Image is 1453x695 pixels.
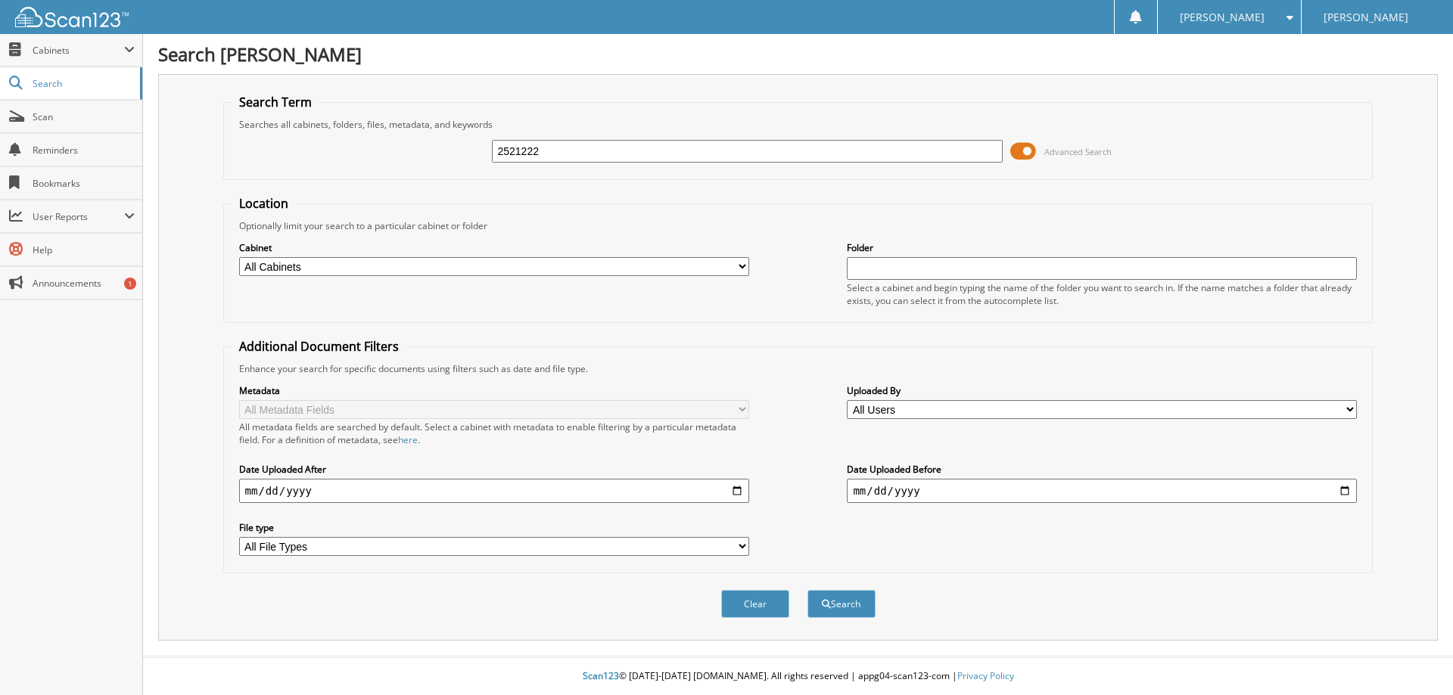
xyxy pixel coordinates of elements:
iframe: Chat Widget [1377,622,1453,695]
span: Advanced Search [1044,146,1112,157]
label: File type [239,521,749,534]
div: Optionally limit your search to a particular cabinet or folder [232,219,1365,232]
span: Scan123 [583,669,619,682]
span: Announcements [33,277,135,290]
span: Help [33,244,135,256]
button: Search [807,590,876,618]
a: Privacy Policy [957,669,1014,682]
legend: Location [232,195,296,212]
label: Folder [847,241,1357,254]
div: All metadata fields are searched by default. Select a cabinet with metadata to enable filtering b... [239,420,749,446]
legend: Search Term [232,94,319,110]
input: start [239,479,749,503]
span: User Reports [33,210,124,223]
label: Date Uploaded Before [847,463,1357,476]
div: 1 [124,278,136,290]
span: Reminders [33,144,135,157]
span: [PERSON_NAME] [1324,13,1408,22]
label: Metadata [239,384,749,397]
span: [PERSON_NAME] [1180,13,1265,22]
span: Bookmarks [33,177,135,190]
img: scan123-logo-white.svg [15,7,129,27]
span: Search [33,77,132,90]
label: Cabinet [239,241,749,254]
div: Select a cabinet and begin typing the name of the folder you want to search in. If the name match... [847,281,1357,307]
h1: Search [PERSON_NAME] [158,42,1438,67]
a: here [398,433,418,446]
span: Scan [33,110,135,123]
div: © [DATE]-[DATE] [DOMAIN_NAME]. All rights reserved | appg04-scan123-com | [143,658,1453,695]
span: Cabinets [33,44,124,57]
input: end [847,479,1357,503]
label: Date Uploaded After [239,463,749,476]
label: Uploaded By [847,384,1357,397]
legend: Additional Document Filters [232,338,406,355]
button: Clear [721,590,789,618]
div: Searches all cabinets, folders, files, metadata, and keywords [232,118,1365,131]
div: Enhance your search for specific documents using filters such as date and file type. [232,362,1365,375]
